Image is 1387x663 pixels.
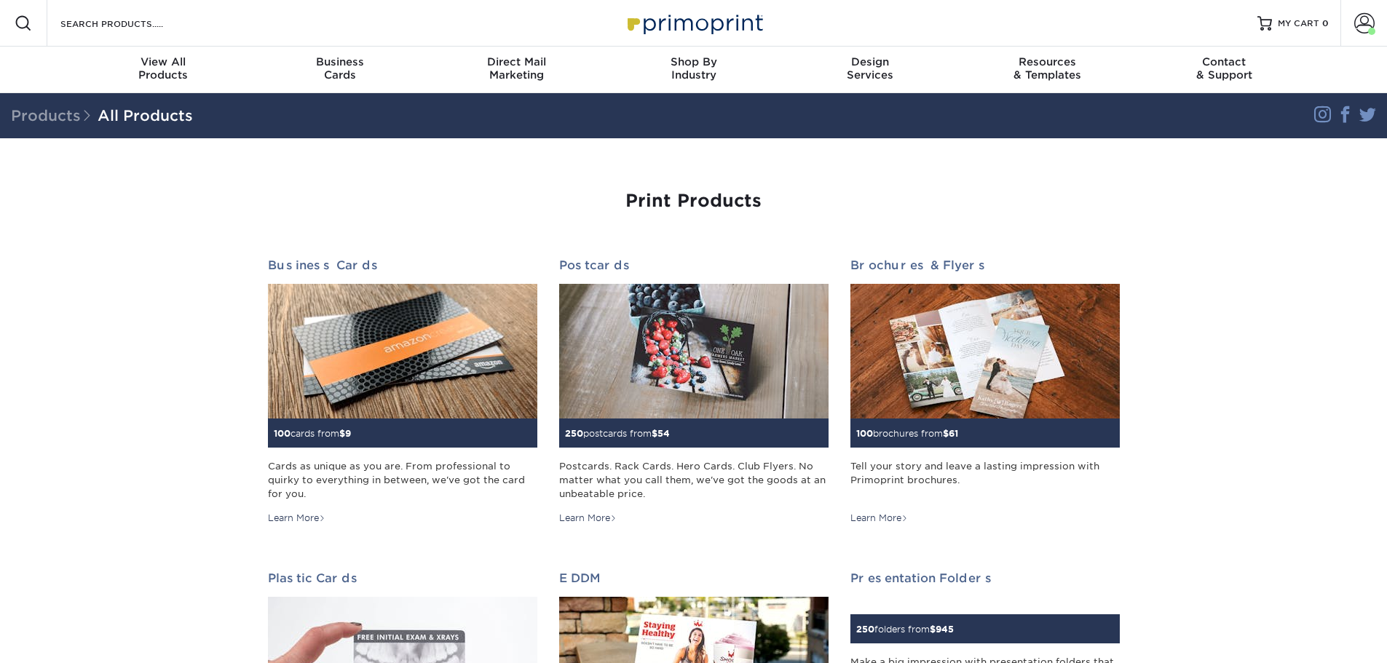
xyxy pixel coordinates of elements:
a: Resources& Templates [959,47,1136,93]
a: BusinessCards [251,47,428,93]
span: Contact [1136,55,1313,68]
div: Learn More [850,512,908,525]
a: Business Cards 100cards from$9 Cards as unique as you are. From professional to quirky to everyth... [268,258,537,525]
img: Postcards [559,284,829,418]
h2: Postcards [559,258,829,272]
a: Direct MailMarketing [428,47,605,93]
span: $ [930,624,936,635]
span: 9 [345,428,351,439]
span: View All [75,55,252,68]
a: Contact& Support [1136,47,1313,93]
div: & Support [1136,55,1313,82]
img: Brochures & Flyers [850,284,1120,418]
h2: Brochures & Flyers [850,258,1120,272]
a: View AllProducts [75,47,252,93]
span: Resources [959,55,1136,68]
span: $ [652,428,657,439]
span: Design [782,55,959,68]
span: 0 [1322,18,1329,28]
div: Cards [251,55,428,82]
div: Postcards. Rack Cards. Hero Cards. Club Flyers. No matter what you call them, we've got the goods... [559,459,829,501]
span: MY CART [1278,17,1319,30]
span: 100 [856,428,873,439]
a: DesignServices [782,47,959,93]
small: brochures from [856,428,958,439]
img: Business Cards [268,284,537,418]
div: Tell your story and leave a lasting impression with Primoprint brochures. [850,459,1120,501]
div: Marketing [428,55,605,82]
h2: EDDM [559,571,829,585]
span: Business [251,55,428,68]
span: 100 [274,428,291,439]
span: $ [339,428,345,439]
div: & Templates [959,55,1136,82]
span: 945 [936,624,954,635]
div: Industry [605,55,782,82]
span: 54 [657,428,670,439]
h1: Print Products [268,191,1120,212]
h2: Business Cards [268,258,537,272]
a: Postcards 250postcards from$54 Postcards. Rack Cards. Hero Cards. Club Flyers. No matter what you... [559,258,829,525]
div: Services [782,55,959,82]
img: Presentation Folders [850,606,851,606]
h2: Plastic Cards [268,571,537,585]
a: Shop ByIndustry [605,47,782,93]
h2: Presentation Folders [850,571,1120,585]
div: Learn More [559,512,617,525]
input: SEARCH PRODUCTS..... [59,15,201,32]
span: 61 [949,428,958,439]
small: cards from [274,428,351,439]
span: $ [943,428,949,439]
span: 250 [565,428,583,439]
img: Primoprint [621,7,767,39]
small: folders from [856,624,954,635]
div: Cards as unique as you are. From professional to quirky to everything in between, we've got the c... [268,459,537,501]
span: Direct Mail [428,55,605,68]
span: Shop By [605,55,782,68]
span: Products [11,107,98,124]
small: postcards from [565,428,670,439]
div: Learn More [268,512,325,525]
span: 250 [856,624,874,635]
div: Products [75,55,252,82]
a: Brochures & Flyers 100brochures from$61 Tell your story and leave a lasting impression with Primo... [850,258,1120,525]
a: All Products [98,107,193,124]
